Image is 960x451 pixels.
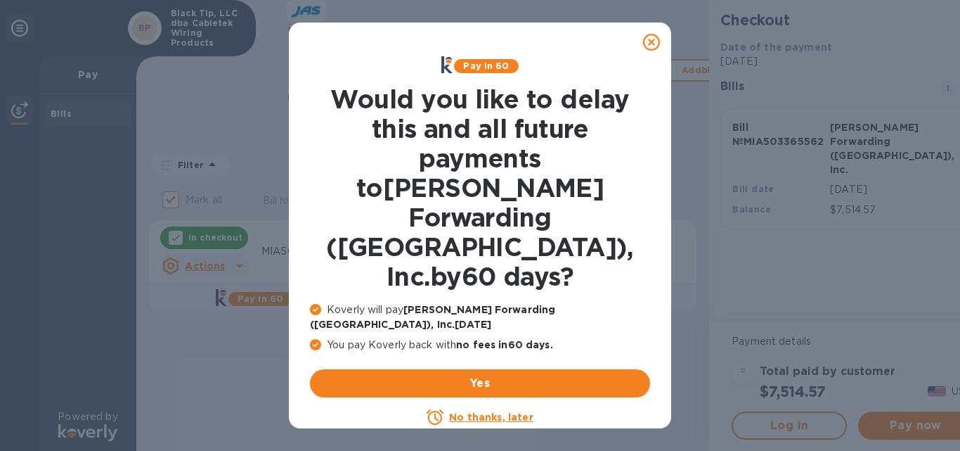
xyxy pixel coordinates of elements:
b: no fees in 60 days . [456,339,552,350]
b: Pay in 60 [463,61,509,71]
u: No thanks, later [449,412,533,423]
button: Yes [310,369,650,398]
span: Yes [321,375,639,392]
p: You pay Koverly back with [310,338,650,352]
b: [PERSON_NAME] Forwarding ([GEOGRAPHIC_DATA]), Inc. [DATE] [310,304,555,330]
h1: Would you like to delay this and all future payments to [PERSON_NAME] Forwarding ([GEOGRAPHIC_DAT... [310,84,650,291]
p: Koverly will pay [310,303,650,332]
